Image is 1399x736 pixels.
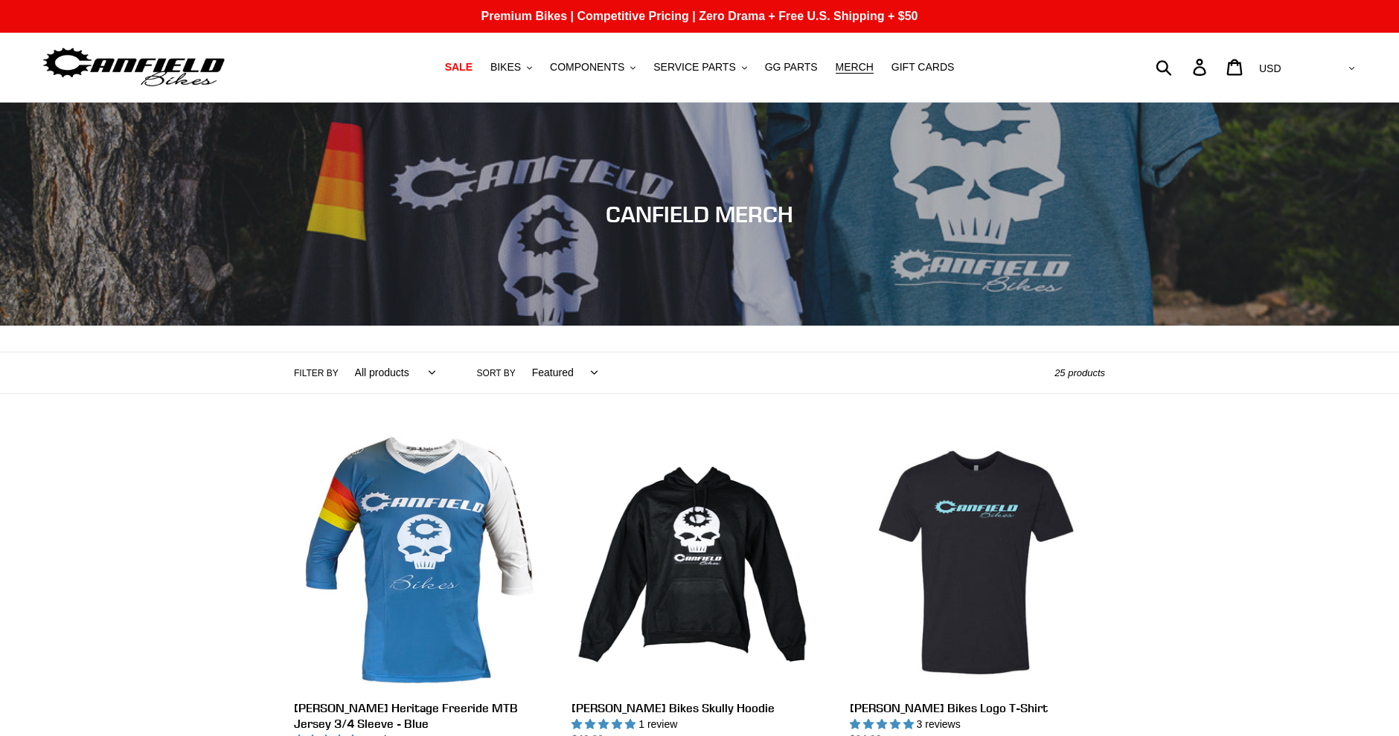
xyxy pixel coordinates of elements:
[828,57,881,77] a: MERCH
[438,57,480,77] a: SALE
[483,57,540,77] button: BIKES
[41,44,227,91] img: Canfield Bikes
[884,57,962,77] a: GIFT CARDS
[836,61,874,74] span: MERCH
[490,61,521,74] span: BIKES
[891,61,955,74] span: GIFT CARDS
[1054,367,1105,378] span: 25 products
[542,57,643,77] button: COMPONENTS
[1164,51,1202,83] input: Search
[477,367,516,380] label: Sort by
[765,61,818,74] span: GG PARTS
[653,61,735,74] span: SERVICE PARTS
[294,367,339,380] label: Filter by
[606,201,793,227] span: CANFIELD MERCH
[646,57,754,77] button: SERVICE PARTS
[758,57,825,77] a: GG PARTS
[445,61,473,74] span: SALE
[550,61,624,74] span: COMPONENTS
